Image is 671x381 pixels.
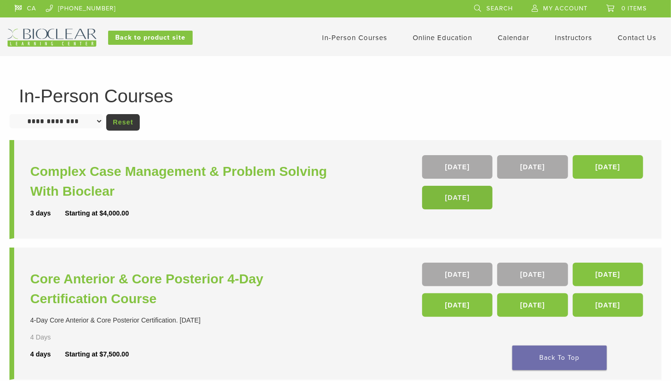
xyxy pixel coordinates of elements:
span: Search [486,5,513,12]
a: Back To Top [512,346,607,370]
div: Starting at $7,500.00 [65,349,129,359]
a: Complex Case Management & Problem Solving With Bioclear [30,162,338,201]
a: [DATE] [422,263,493,286]
span: My Account [543,5,587,12]
div: 3 days [30,208,65,218]
a: [DATE] [497,293,568,317]
img: Bioclear [8,29,96,47]
a: [DATE] [422,186,493,209]
a: [DATE] [497,263,568,286]
a: Contact Us [618,33,656,42]
a: Instructors [555,33,592,42]
a: In-Person Courses [322,33,387,42]
div: 4 Days [30,332,76,342]
a: [DATE] [573,293,643,317]
a: [DATE] [573,155,643,179]
a: [DATE] [422,293,493,317]
a: Calendar [498,33,529,42]
a: [DATE] [422,155,493,179]
div: 4-Day Core Anterior & Core Posterior Certification. [DATE] [30,315,338,325]
a: Back to product site [108,31,193,45]
span: 0 items [621,5,647,12]
a: Online Education [413,33,472,42]
div: , , , , , [422,263,646,322]
a: [DATE] [573,263,643,286]
a: [DATE] [497,155,568,179]
div: 4 days [30,349,65,359]
div: , , , [422,155,646,214]
a: Core Anterior & Core Posterior 4-Day Certification Course [30,269,338,309]
h1: In-Person Courses [19,87,652,105]
div: Starting at $4,000.00 [65,208,129,218]
a: Reset [106,114,140,131]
